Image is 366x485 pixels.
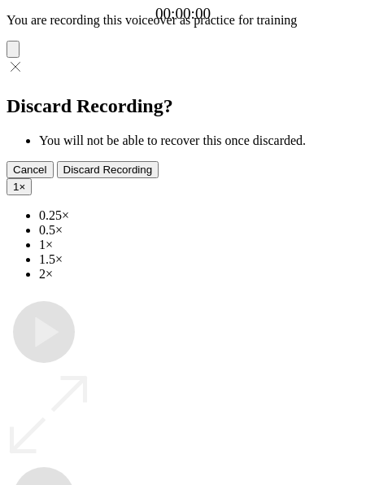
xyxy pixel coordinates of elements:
p: You are recording this voiceover as practice for training [7,13,359,28]
li: 1× [39,238,359,252]
button: 1× [7,178,32,195]
span: 1 [13,181,19,193]
a: 00:00:00 [155,5,211,23]
li: 0.25× [39,208,359,223]
li: 0.5× [39,223,359,238]
button: Discard Recording [57,161,159,178]
li: 2× [39,267,359,282]
h2: Discard Recording? [7,95,359,117]
li: You will not be able to recover this once discarded. [39,133,359,148]
button: Cancel [7,161,54,178]
li: 1.5× [39,252,359,267]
